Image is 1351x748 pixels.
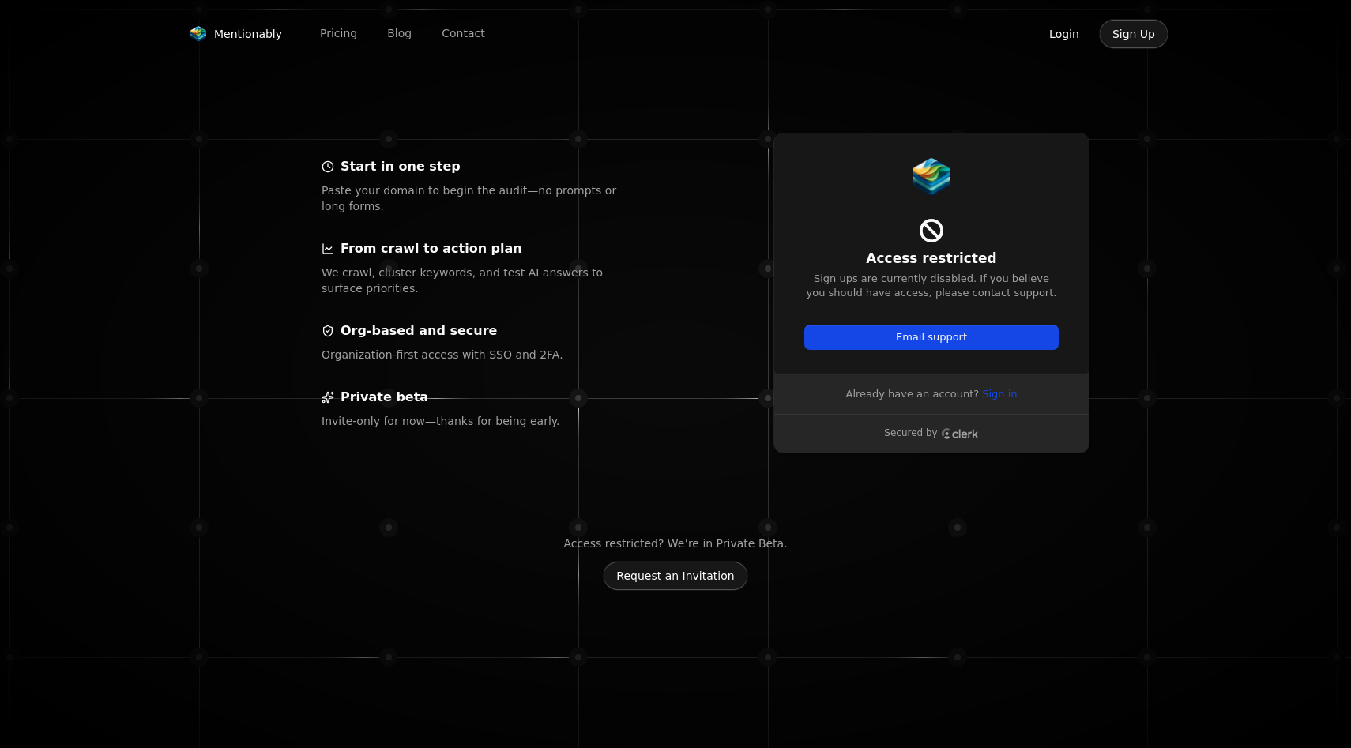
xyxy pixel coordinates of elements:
p: Access restricted? We’re in Private Beta. [563,536,787,551]
a: Blog [374,21,424,46]
p: Org‑based and secure [341,321,497,340]
p: Sign ups are currently disabled. If you believe you should have access, please contact support. [805,272,1058,300]
span: Mentionably [214,26,282,42]
img: Mentionably logo [189,26,208,42]
button: Login [1036,19,1093,49]
button: Request an Invitation [603,561,747,591]
span: Already have an account? [845,387,979,401]
p: Invite‑only for now—thanks for being early. [322,413,625,429]
button: Email support [805,325,1058,349]
a: Mentionably [183,23,288,45]
a: Clerk logo [941,428,979,439]
h1: Access restricted [805,250,1058,269]
p: We crawl, cluster keywords, and test AI answers to surface priorities. [322,265,625,296]
p: Paste your domain to begin the audit—no prompts or long forms. [322,182,625,214]
p: Start in one step [341,157,461,176]
p: Private beta [341,388,428,407]
p: Secured by [884,427,937,440]
a: Contact [429,21,497,46]
img: Mentionably [913,158,950,196]
a: Pricing [307,21,370,46]
a: Sign in [982,387,1017,401]
p: From crawl to action plan [341,239,522,258]
p: Organization‑first access with SSO and 2FA. [322,347,625,363]
button: Sign Up [1099,19,1168,49]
